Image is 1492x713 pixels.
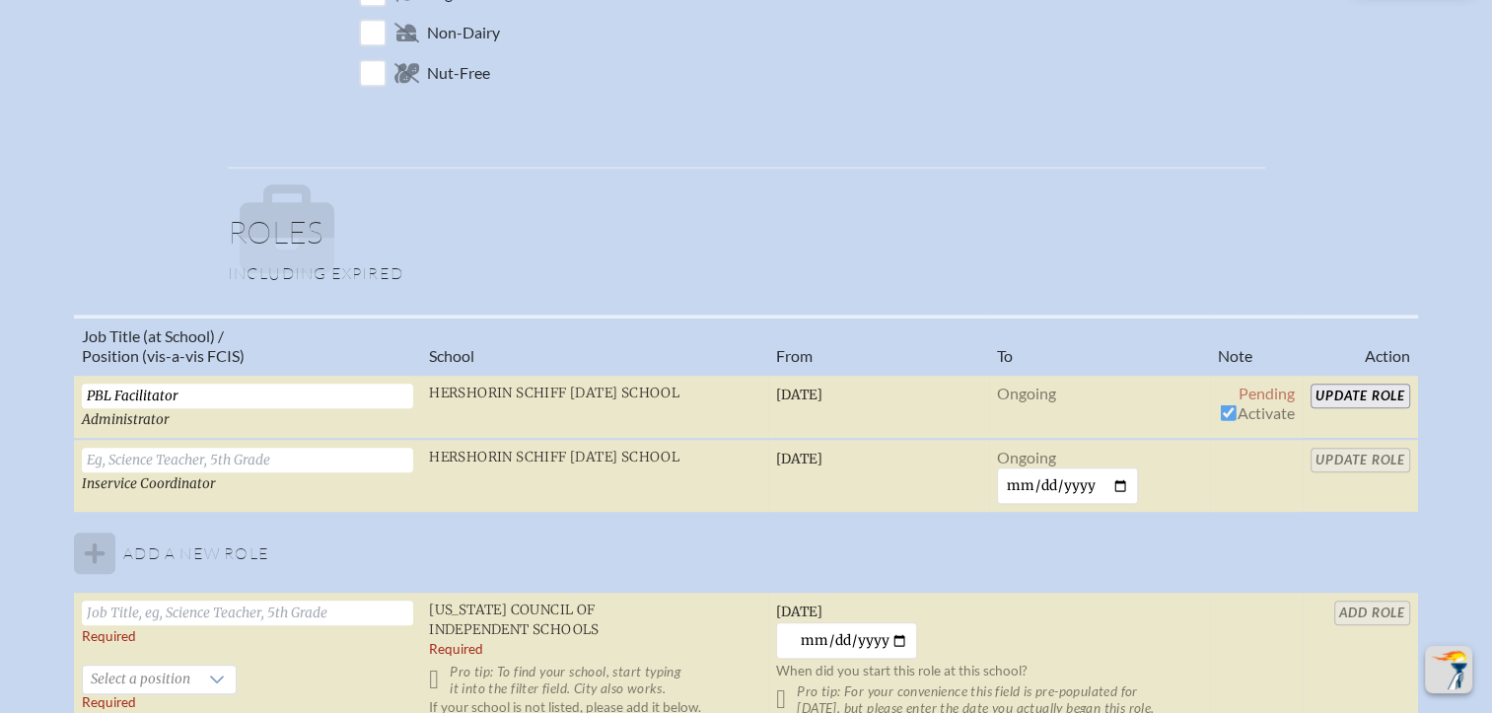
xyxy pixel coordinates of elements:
span: Nut-Free [427,63,490,83]
th: School [421,317,768,375]
span: [DATE] [776,604,822,620]
h1: Roles [228,216,1265,263]
th: To [989,317,1210,375]
button: Scroll Top [1425,646,1472,693]
input: Eg, Science Teacher, 5th Grade [82,448,413,472]
p: Including expired [228,263,1265,283]
label: Required [82,628,136,645]
th: Job Title (at School) / Position (vis-a-vis FCIS) [74,317,421,375]
span: Hershorin Schiff [DATE] School [429,449,679,465]
span: Required [82,694,136,710]
span: Non-Dairy [427,23,500,42]
span: [US_STATE] Council of Independent Schools [429,602,600,638]
span: [DATE] [776,387,822,403]
label: Required [429,641,483,658]
th: Action [1303,317,1418,375]
span: [DATE] [776,451,822,467]
span: Ongoing [997,384,1056,402]
th: Note [1210,317,1303,375]
input: Eg, Science Teacher, 5th Grade [82,384,413,408]
span: Inservice Coordinator [82,475,216,492]
span: Select a position [83,666,198,693]
span: Hershorin Schiff [DATE] School [429,385,679,401]
span: Activate [1218,403,1295,422]
p: Pro tip: To find your school, start typing it into the filter field. City also works. [429,664,760,697]
th: From [768,317,989,375]
input: Job Title, eg, Science Teacher, 5th Grade [82,601,413,625]
p: When did you start this role at this school? [776,663,1202,679]
span: Ongoing [997,448,1056,466]
span: Pending [1239,384,1295,402]
span: Administrator [82,411,170,428]
img: To the top [1429,650,1468,689]
input: Update Role [1311,384,1410,408]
